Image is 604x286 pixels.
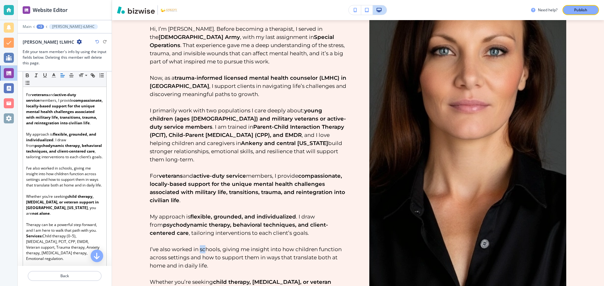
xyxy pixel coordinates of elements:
[150,213,347,237] p: My approach is . I draw from , tailoring interventions to each client’s goals.
[150,25,347,66] p: Hi, I’m [PERSON_NAME]. Before becoming a therapist, I served in the , with my last assignment in ...
[150,245,347,270] p: I’ve also worked in schools, giving me insight into how children function across settings and how...
[538,7,557,13] h3: Need help?
[574,7,587,13] p: Publish
[28,273,101,279] p: Back
[26,165,103,188] p: I’ve also worked in schools, giving me insight into how children function across settings and how...
[49,24,98,29] button: [PERSON_NAME] tLMHC
[23,24,31,29] button: Main
[32,211,50,216] strong: not alone
[36,24,44,29] button: +3
[150,106,347,164] p: I primarily work with two populations I care deeply about: . I am trained in , and I love helping...
[159,173,183,179] strong: veterans
[32,92,48,97] strong: veterans
[150,107,346,130] strong: young children (ages [DEMOGRAPHIC_DATA]) and military veterans or active-duty service members
[117,6,155,14] img: Bizwise Logo
[150,74,347,98] p: Now, as a , I support clients in navigating life’s challenges and discovering meaningful paths to...
[33,6,68,14] h2: Website Editor
[150,222,328,236] strong: psychodynamic therapy, behavioral techniques, and client-centered care
[26,143,103,154] strong: psychodynamic therapy, behavioral techniques, and client-centered care
[26,222,103,233] p: Therapy can be a powerful step forward, and I am here to walk that path with you.
[52,24,95,29] p: [PERSON_NAME] tLMHC
[562,5,599,15] button: Publish
[26,132,97,143] strong: flexible, grounded, and individualized
[26,98,103,126] strong: compassionate, locally-based support for the unique mental health challenges associated with mili...
[241,140,328,146] strong: Ankeny and central [US_STATE]
[150,75,348,89] strong: trauma-informed licensed mental health counselor (LMHC) in [GEOGRAPHIC_DATA]
[150,172,347,204] p: For and members, I provide .
[26,233,42,239] strong: Services:
[190,213,296,220] strong: flexible, grounded, and individualized
[26,92,77,103] strong: active-duty service
[23,49,107,66] h3: Edit your team member's info by using the input fields below. Deleting this member will delete th...
[26,92,103,126] p: For and members, I provide .
[160,8,177,13] img: Your Logo
[159,34,240,40] strong: [DEMOGRAPHIC_DATA] Army
[26,194,100,210] strong: child therapy, [MEDICAL_DATA], or veteran support in [GEOGRAPHIC_DATA], [US_STATE]
[23,6,30,14] img: editor icon
[193,173,246,179] strong: active-duty service
[26,194,103,216] p: Whether you’re seeking , you are .
[26,132,103,160] p: My approach is . I draw from , tailoring interventions to each client’s goals.
[26,233,103,262] p: Child therapy (0–5), [MEDICAL_DATA], PCIT, CPP, EMDR, Veteran support, Trauma therapy, Anxiety th...
[23,39,74,45] h2: [PERSON_NAME] tLMHC
[28,271,102,281] button: Back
